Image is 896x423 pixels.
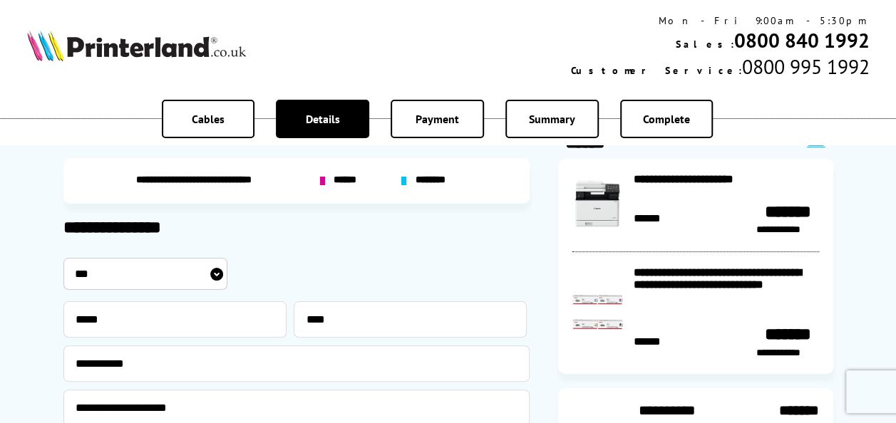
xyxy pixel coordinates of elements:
[306,112,340,126] span: Details
[416,112,459,126] span: Payment
[643,112,690,126] span: Complete
[675,38,733,51] span: Sales:
[733,27,869,53] a: 0800 840 1992
[570,14,869,27] div: Mon - Fri 9:00am - 5:30pm
[570,64,741,77] span: Customer Service:
[192,112,225,126] span: Cables
[741,53,869,80] span: 0800 995 1992
[27,30,246,61] img: Printerland Logo
[529,112,575,126] span: Summary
